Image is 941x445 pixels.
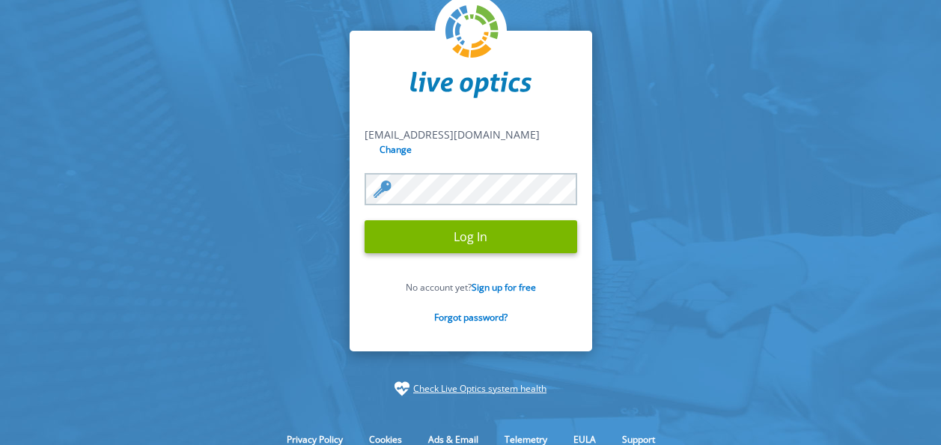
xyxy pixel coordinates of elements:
[377,142,416,157] input: Change
[413,381,546,396] a: Check Live Optics system health
[434,311,508,324] a: Forgot password?
[445,5,499,59] img: liveoptics-logo.svg
[365,127,540,142] span: [EMAIL_ADDRESS][DOMAIN_NAME]
[395,381,409,396] img: status-check-icon.svg
[410,71,532,98] img: liveoptics-word.svg
[365,281,577,294] p: No account yet?
[365,220,577,253] input: Log In
[472,281,536,294] a: Sign up for free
